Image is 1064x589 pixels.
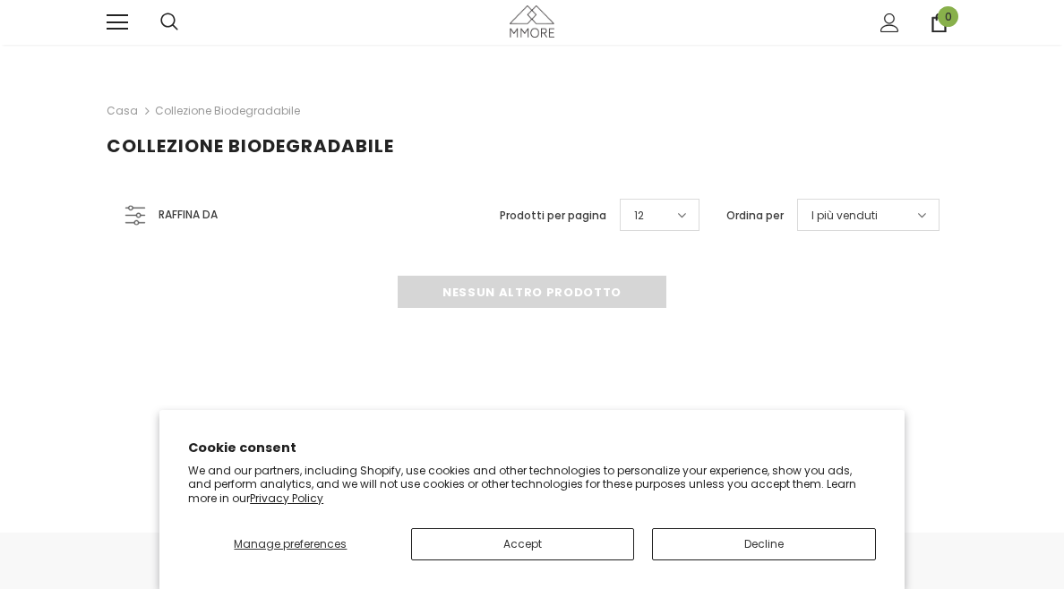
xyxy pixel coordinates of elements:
[234,536,347,551] span: Manage preferences
[652,528,876,560] button: Decline
[411,528,635,560] button: Accept
[938,6,958,27] span: 0
[634,207,644,225] span: 12
[811,207,878,225] span: I più venduti
[159,205,218,225] span: Raffina da
[500,207,606,225] label: Prodotti per pagina
[188,439,876,457] h2: Cookie consent
[188,528,393,560] button: Manage preferences
[250,491,323,506] a: Privacy Policy
[155,103,300,118] a: Collezione biodegradabile
[510,5,554,37] img: Casi MMORE
[930,13,948,32] a: 0
[107,133,394,158] span: Collezione biodegradabile
[107,100,138,122] a: Casa
[726,207,784,225] label: Ordina per
[188,464,876,506] p: We and our partners, including Shopify, use cookies and other technologies to personalize your ex...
